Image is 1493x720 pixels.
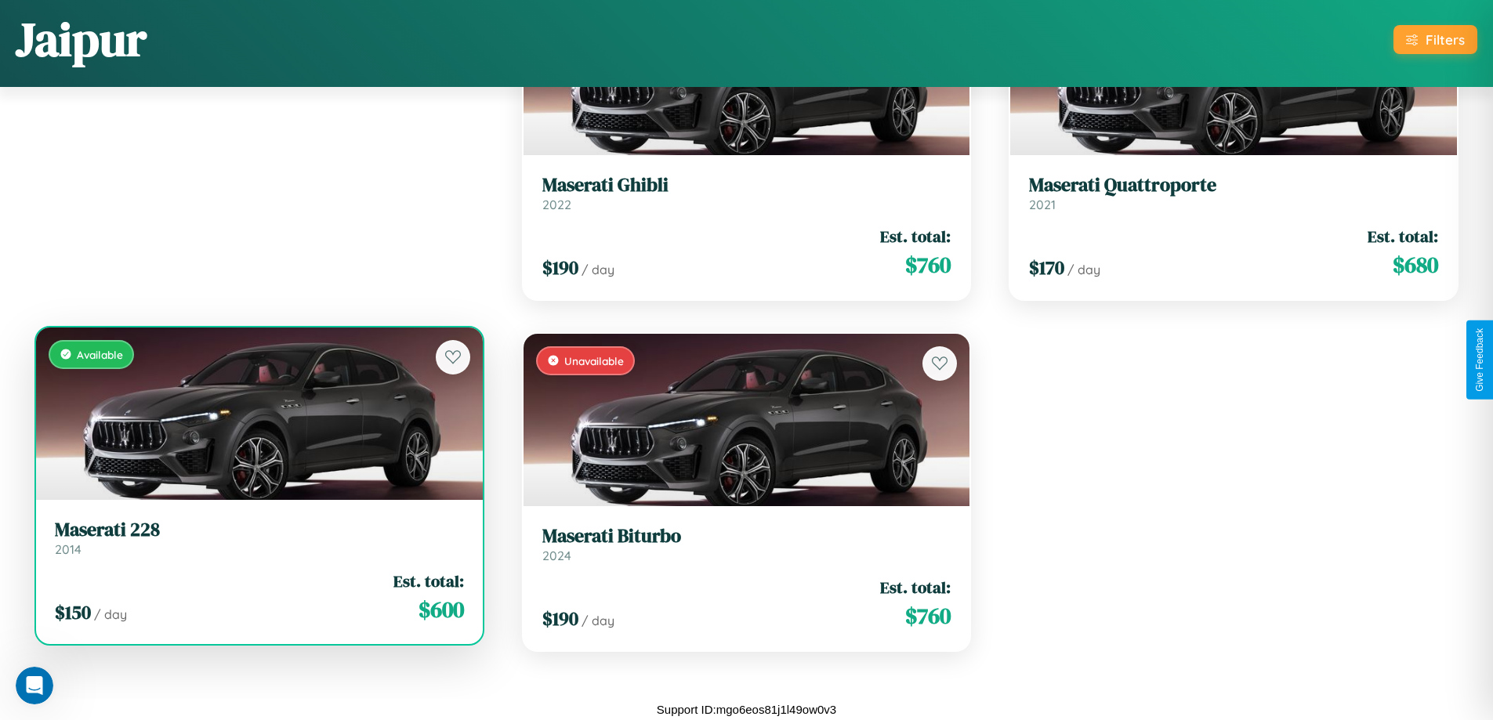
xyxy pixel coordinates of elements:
[582,613,614,628] span: / day
[1029,174,1438,212] a: Maserati Quattroporte2021
[55,541,82,557] span: 2014
[1474,328,1485,392] div: Give Feedback
[542,606,578,631] span: $ 190
[419,594,464,625] span: $ 600
[905,249,951,280] span: $ 760
[542,197,571,212] span: 2022
[582,262,614,277] span: / day
[94,606,127,622] span: / day
[542,525,951,563] a: Maserati Biturbo2024
[564,354,624,367] span: Unavailable
[55,599,91,625] span: $ 150
[905,600,951,631] span: $ 760
[542,174,951,212] a: Maserati Ghibli2022
[1029,197,1056,212] span: 2021
[880,576,951,599] span: Est. total:
[55,519,464,557] a: Maserati 2282014
[1426,31,1465,48] div: Filters
[16,7,147,71] h1: Jaipur
[1067,262,1100,277] span: / day
[542,255,578,280] span: $ 190
[657,699,836,720] p: Support ID: mgo6eos81j1l49ow0v3
[542,525,951,548] h3: Maserati Biturbo
[1029,174,1438,197] h3: Maserati Quattroporte
[880,225,951,248] span: Est. total:
[55,519,464,541] h3: Maserati 228
[16,667,53,704] iframe: Intercom live chat
[393,570,464,592] span: Est. total:
[1368,225,1438,248] span: Est. total:
[1029,255,1064,280] span: $ 170
[1393,25,1477,54] button: Filters
[542,174,951,197] h3: Maserati Ghibli
[77,348,123,361] span: Available
[1393,249,1438,280] span: $ 680
[542,548,571,563] span: 2024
